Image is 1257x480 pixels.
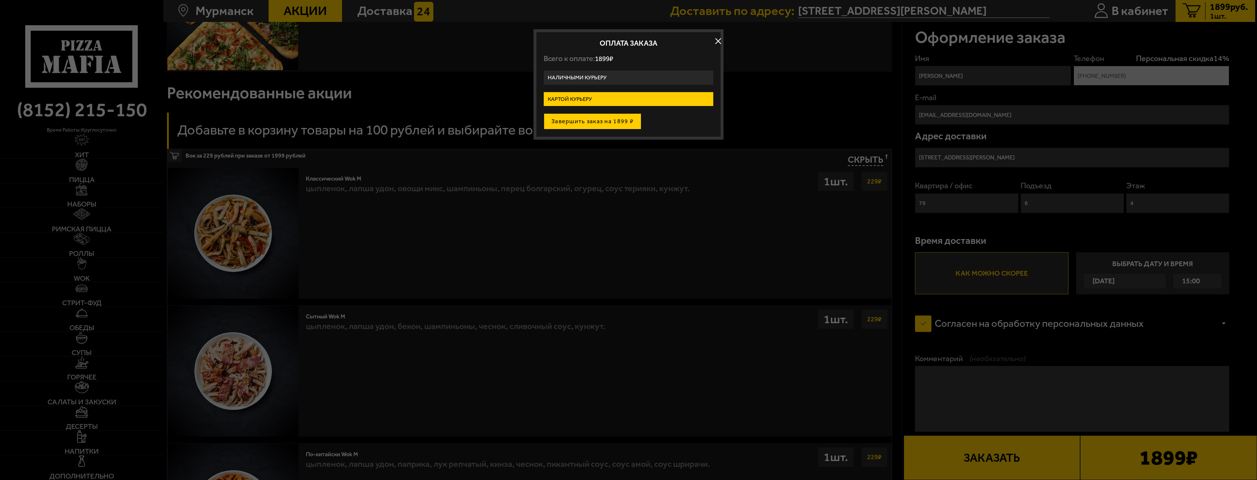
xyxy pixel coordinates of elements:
[544,39,713,47] h2: Оплата заказа
[595,54,613,63] span: 1899 ₽
[544,54,713,63] p: Всего к оплате:
[544,113,641,129] button: Завершить заказ на 1899 ₽
[544,71,713,85] label: Наличными курьеру
[544,92,713,106] label: Картой курьеру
